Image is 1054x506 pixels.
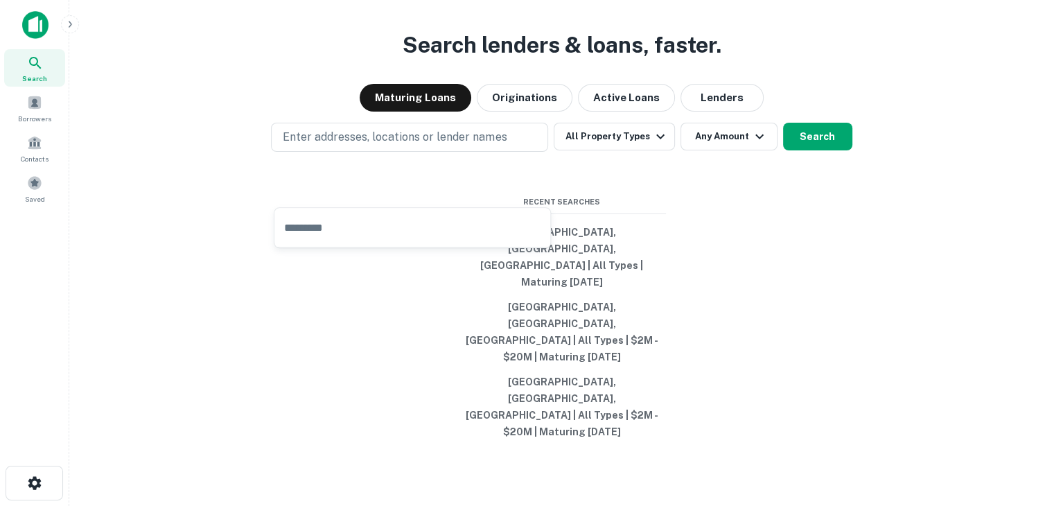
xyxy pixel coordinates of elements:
span: Saved [25,193,45,204]
h3: Search lenders & loans, faster. [403,28,721,62]
img: capitalize-icon.png [22,11,49,39]
button: [GEOGRAPHIC_DATA], [GEOGRAPHIC_DATA], [GEOGRAPHIC_DATA] | All Types | Maturing [DATE] [458,220,666,295]
span: Contacts [21,153,49,164]
span: Recent Searches [458,196,666,208]
a: Search [4,49,65,87]
button: Lenders [680,84,764,112]
span: Search [22,73,47,84]
a: Contacts [4,130,65,167]
button: [GEOGRAPHIC_DATA], [GEOGRAPHIC_DATA], [GEOGRAPHIC_DATA] | All Types | $2M - $20M | Maturing [DATE] [458,369,666,444]
button: Any Amount [680,123,778,150]
button: Active Loans [578,84,675,112]
button: Originations [477,84,572,112]
p: Enter addresses, locations or lender names [283,129,507,146]
span: Borrowers [18,113,51,124]
iframe: Chat Widget [985,395,1054,462]
a: Saved [4,170,65,207]
button: Enter addresses, locations or lender names [271,123,548,152]
button: All Property Types [554,123,674,150]
button: Maturing Loans [360,84,471,112]
button: [GEOGRAPHIC_DATA], [GEOGRAPHIC_DATA], [GEOGRAPHIC_DATA] | All Types | $2M - $20M | Maturing [DATE] [458,295,666,369]
button: Search [783,123,852,150]
a: Borrowers [4,89,65,127]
